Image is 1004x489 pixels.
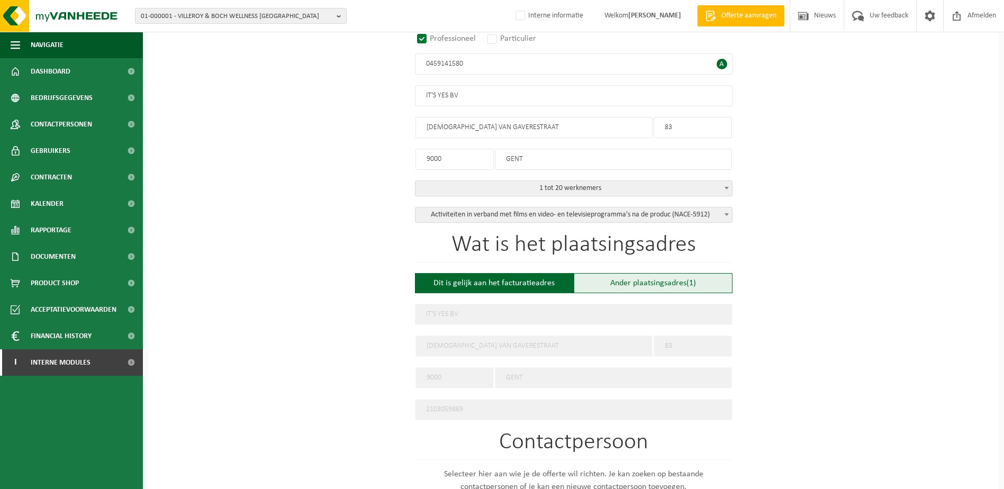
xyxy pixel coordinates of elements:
[415,207,732,223] span: Activiteiten in verband met films en video- en televisieprogramma's na de produc (NACE-5912)
[31,349,91,376] span: Interne modules
[415,431,732,460] h1: Contactpersoon
[415,117,653,138] input: Straat
[415,336,653,357] input: Straat
[415,233,732,262] h1: Wat is het plaatsingsadres
[141,8,332,24] span: 01-000001 - VILLEROY & BOCH WELLNESS [GEOGRAPHIC_DATA]
[495,367,732,388] input: Stad
[31,217,71,243] span: Rapportage
[415,181,732,196] span: 1 tot 20 werknemers
[31,191,64,217] span: Kalender
[31,164,72,191] span: Contracten
[513,8,583,24] label: Interne informatie
[31,111,92,138] span: Contactpersonen
[31,85,93,111] span: Bedrijfsgegevens
[574,273,732,293] div: Ander plaatsingsadres
[628,12,681,20] strong: [PERSON_NAME]
[31,296,116,323] span: Acceptatievoorwaarden
[697,5,784,26] a: Offerte aanvragen
[415,367,494,388] input: postcode
[719,11,779,21] span: Offerte aanvragen
[415,149,494,170] input: postcode
[31,243,76,270] span: Documenten
[415,399,732,420] input: Vestigingseenheid
[717,59,727,69] span: A
[415,53,732,75] input: Ondernemingsnummer
[485,31,539,46] label: Particulier
[415,31,479,46] label: Professioneel
[31,138,70,164] span: Gebruikers
[654,117,732,138] input: Nr
[31,32,64,58] span: Navigatie
[415,207,732,222] span: Activiteiten in verband met films en video- en televisieprogramma's na de produc (NACE-5912)
[686,279,696,287] span: (1)
[415,85,732,106] input: Naam
[495,149,732,170] input: Stad
[415,180,732,196] span: 1 tot 20 werknemers
[31,323,92,349] span: Financial History
[31,58,70,85] span: Dashboard
[415,304,732,325] input: Naam
[135,8,347,24] button: 01-000001 - VILLEROY & BOCH WELLNESS [GEOGRAPHIC_DATA]
[415,273,574,293] div: Dit is gelijk aan het facturatieadres
[654,336,732,357] input: Nr
[11,349,20,376] span: I
[31,270,79,296] span: Product Shop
